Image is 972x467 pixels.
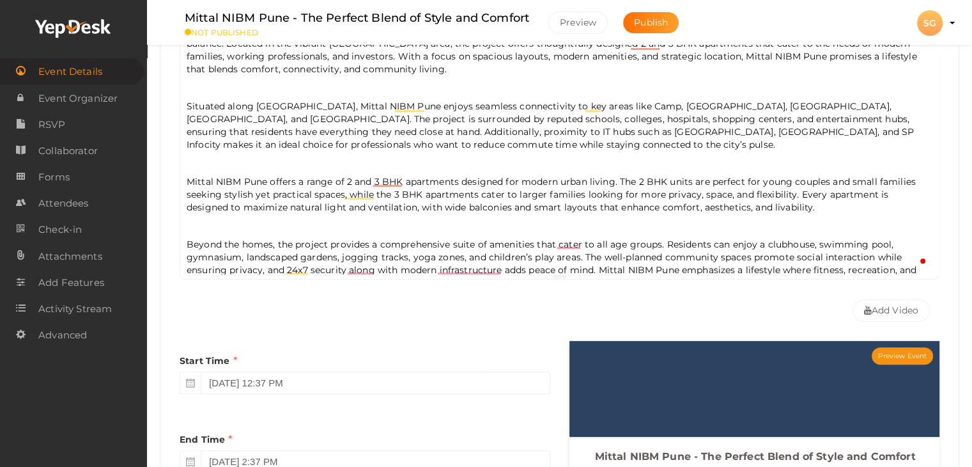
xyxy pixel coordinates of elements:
span: RSVP [38,112,65,138]
span: Check-in [38,217,82,242]
button: Add Video [852,299,930,322]
p: Pune’s real estate landscape has evolved into a blend of urban convenience and serene living, and... [187,24,932,75]
div: SG [917,10,943,36]
p: Situated along [GEOGRAPHIC_DATA], Mittal NIBM Pune enjoys seamless connectivity to key areas like... [187,100,932,151]
span: Attendees [38,191,88,216]
span: Attachments [38,244,102,269]
span: Publish [634,17,668,28]
button: SG [913,10,946,36]
span: Collaborator [38,138,98,164]
label: Mittal NIBM Pune - The Perfect Blend of Style and Comfort [185,9,529,28]
label: Start Time [180,354,237,368]
span: Event Organizer [38,86,118,111]
label: End Time [180,432,232,447]
profile-pic: SG [917,17,943,29]
span: Add Features [38,270,104,296]
span: Activity Stream [38,296,112,322]
button: Preview Event [872,347,933,365]
button: Preview [548,12,608,34]
span: Event Details [38,59,102,84]
p: Mittal NIBM Pune offers a range of 2 and 3 BHK apartments designed for modern urban living. The 2... [187,175,932,214]
span: Forms [38,164,70,190]
span: Mittal NIBM Pune - The Perfect Blend of Style and Comfort [595,450,916,463]
p: Beyond the homes, the project provides a comprehensive suite of amenities that cater to all age g... [187,238,932,289]
div: To enrich screen reader interactions, please activate Accessibility in Grammarly extension settings [180,18,939,274]
small: NOT PUBLISHED [185,28,529,37]
span: Advanced [38,322,87,348]
button: Publish [623,12,679,33]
